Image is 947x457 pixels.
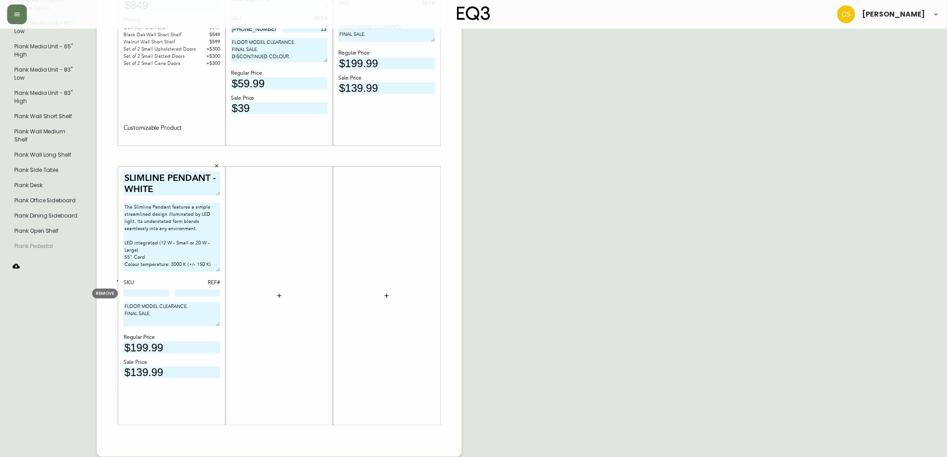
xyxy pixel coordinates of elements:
[124,171,220,196] textarea: SLIMLINE PENDANT - WHITE
[231,77,328,90] input: price excluding $
[124,359,220,367] div: Sale Price
[338,57,435,69] input: price excluding $
[457,6,490,21] img: logo
[7,193,86,208] li: Large Hang Tag
[231,103,328,115] input: price excluding $
[202,31,220,38] div: $549
[338,23,435,42] textarea: FLOOR MODEL CLEARANCE. FINAL SALE.
[202,53,220,60] div: + $300
[124,333,220,342] div: Regular Price
[7,162,86,178] li: Large Hang Tag
[124,124,182,132] div: Customizable Product
[7,39,86,62] li: Large Hang Tag
[202,60,220,67] div: + $300
[7,223,86,239] li: Large Hang Tag
[231,38,328,62] textarea: FLOOR MODEL CLEARANCE. FINAL SALE. DISCONTINUED COLOUR.
[338,49,435,57] div: Regular Price
[124,279,169,287] div: SKU
[124,342,220,354] input: price excluding $
[338,74,435,82] div: Sale Price
[7,178,86,193] li: Large Hang Tag
[124,31,202,38] div: Black Oak Wall Short Shelf
[124,302,220,326] textarea: FLOOR MODEL CLEARANCE. FINAL SALE.
[124,46,202,53] div: Set of 2 Small Upholstered Doors
[124,203,220,272] textarea: The Slimline Pendant features a simple streamlined design illuminated by LED light. Its understat...
[231,69,328,77] div: Regular Price
[202,46,220,53] div: + $300
[231,94,328,103] div: Sale Price
[862,11,926,18] span: [PERSON_NAME]
[338,82,435,94] input: price excluding $
[7,147,86,162] li: Large Hang Tag
[175,279,221,287] div: REF#
[124,53,202,60] div: Set of 2 Small Slatted Doors
[96,290,114,297] span: REMOVE
[7,239,86,254] li: Small Hang Tag
[7,62,86,85] li: Large Hang Tag
[202,38,220,46] div: $599
[124,367,220,379] input: price excluding $
[7,85,86,109] li: Large Hang Tag
[7,109,86,124] li: Large Hang Tag
[7,208,86,223] li: Large Hang Tag
[124,60,202,67] div: Set of 2 Small Cane Doors
[7,124,86,147] li: Large Hang Tag
[837,5,855,23] img: 996bfd46d64b78802a67b62ffe4c27a2
[124,38,202,46] div: Walnut Wall Short Shelf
